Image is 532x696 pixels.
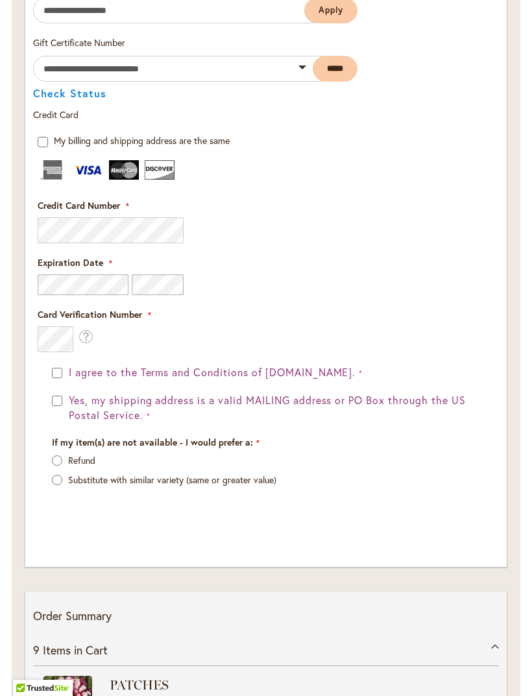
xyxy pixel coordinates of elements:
img: Visa [73,160,103,180]
span: Yes, my shipping address is a valid MAILING address or PO Box through the US Postal Service. [69,393,466,422]
img: American Express [38,160,67,180]
span: Card Verification Number [38,308,142,320]
span: I agree to the Terms and Conditions of [DOMAIN_NAME]. [69,365,356,379]
label: Refund [68,454,95,466]
span: Apply [319,5,343,16]
span: 9 [33,642,40,658]
p: Order Summary [33,608,499,625]
span: Credit Card [33,108,79,121]
img: MasterCard [109,160,139,180]
span: Credit Card Number [38,199,120,211]
strong: PATCHES [110,676,486,694]
span: If my item(s) are not available - I would prefer a: [52,436,253,448]
span: Expiration Date [38,256,103,269]
span: My billing and shipping address are the same [54,134,230,147]
label: Substitute with similar variety (same or greater value) [68,474,276,486]
img: Discover [145,160,175,180]
iframe: Launch Accessibility Center [10,650,46,686]
button: Check Status [33,88,106,99]
span: Items in Cart [43,642,108,658]
span: Gift Certificate Number [33,36,125,49]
